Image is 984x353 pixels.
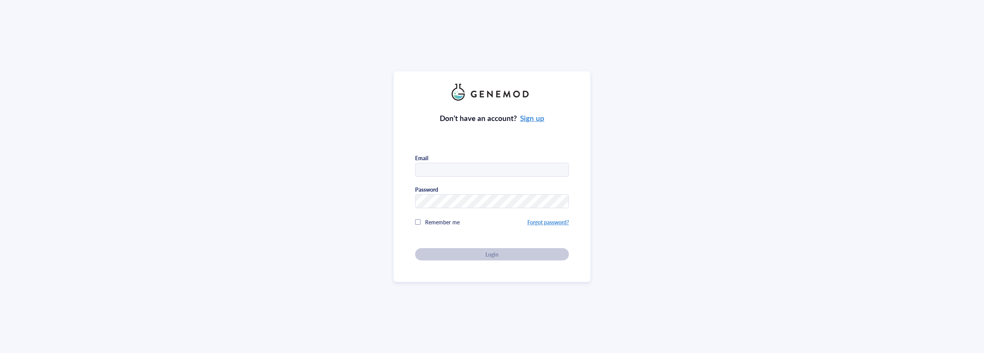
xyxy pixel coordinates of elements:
[415,186,438,193] div: Password
[520,113,544,123] a: Sign up
[452,84,532,101] img: genemod_logo_light-BcqUzbGq.png
[440,113,545,124] div: Don’t have an account?
[425,218,460,226] span: Remember me
[527,218,569,226] a: Forgot password?
[415,154,428,161] div: Email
